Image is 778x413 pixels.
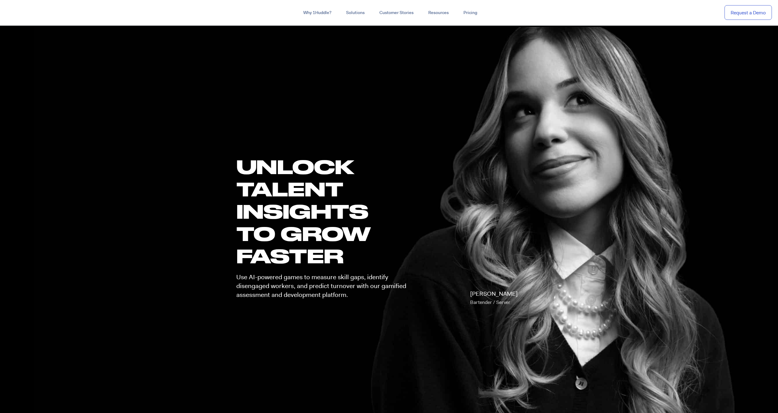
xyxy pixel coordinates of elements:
[236,155,421,267] h1: UNLOCK TALENT INSIGHTS TO GROW FASTER
[296,7,339,18] a: Why 1Huddle?
[372,7,421,18] a: Customer Stories
[725,5,772,20] a: Request a Demo
[236,273,421,300] p: Use AI-powered games to measure skill gaps, identify disengaged workers, and predict turnover wit...
[456,7,485,18] a: Pricing
[470,290,518,307] p: [PERSON_NAME]
[421,7,456,18] a: Resources
[339,7,372,18] a: Solutions
[6,7,50,18] img: ...
[470,299,510,305] span: Bartender / Server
